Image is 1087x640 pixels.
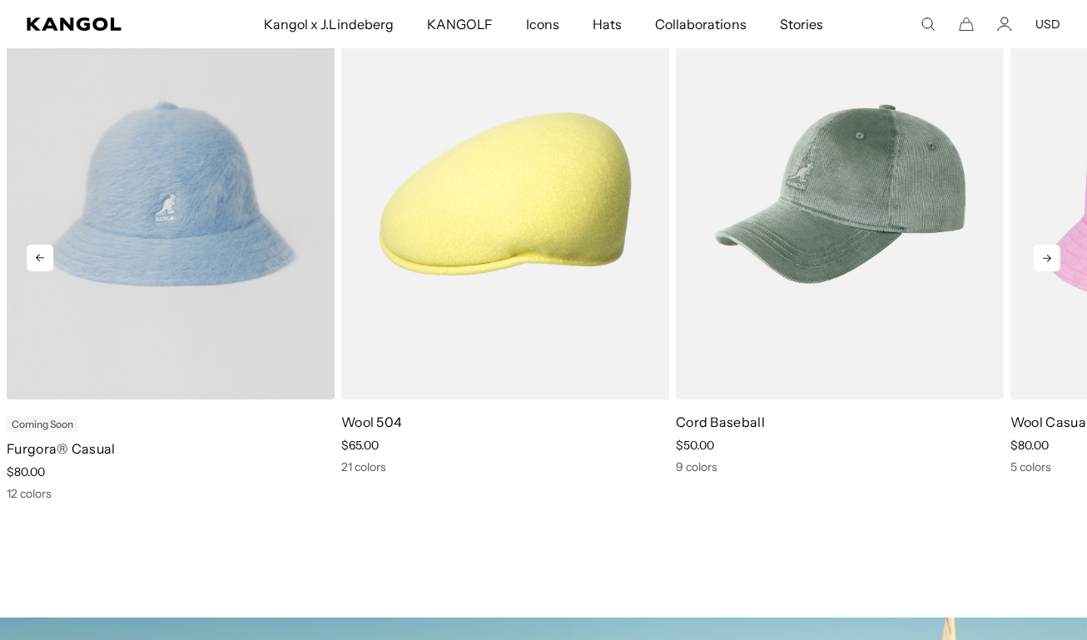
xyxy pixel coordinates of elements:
div: 21 colors [341,459,669,474]
span: $80.00 [1010,438,1049,453]
span: $65.00 [341,438,379,453]
span: $80.00 [7,464,45,479]
button: Cart [959,17,974,32]
a: Account [997,17,1012,32]
button: USD [1035,17,1060,32]
summary: Search here [921,17,936,32]
div: Coming Soon [7,416,78,433]
div: 9 colors [676,459,1004,474]
span: $50.00 [676,438,714,453]
a: Kangol [27,17,174,31]
div: 12 colors [7,486,335,501]
p: Furgora® Casual [7,439,335,458]
p: Wool 504 [341,413,669,431]
p: Cord Baseball [676,413,1004,431]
